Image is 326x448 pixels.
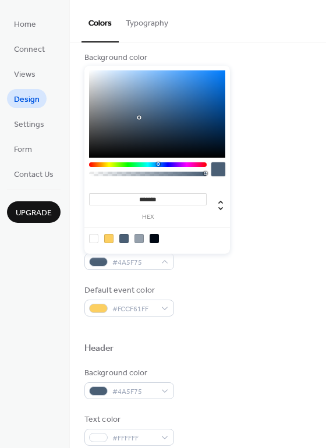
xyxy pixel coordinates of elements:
div: Text color [84,414,172,426]
span: Connect [14,44,45,56]
span: Upgrade [16,207,52,219]
a: Connect [7,39,52,58]
span: #4A5F75 [112,386,155,398]
div: rgb(149, 160, 172) [134,234,144,243]
a: Design [7,89,47,108]
span: Home [14,19,36,31]
div: Header [84,343,114,355]
div: rgb(74, 95, 117) [119,234,129,243]
div: Background color [84,52,172,64]
span: Contact Us [14,169,54,181]
div: Default event color [84,285,172,297]
div: Background color [84,367,172,379]
a: Views [7,64,42,83]
a: Home [7,14,43,33]
a: Settings [7,114,51,133]
a: Contact Us [7,164,61,183]
span: Design [14,94,40,106]
div: rgb(252, 207, 97) [104,234,114,243]
span: Views [14,69,36,81]
span: Settings [14,119,44,131]
span: #FCCF61FF [112,303,155,315]
div: rgb(0, 8, 20) [150,234,159,243]
span: #FFFFFF [112,432,155,445]
span: Form [14,144,32,156]
span: #4A5F75 [112,257,155,269]
button: Upgrade [7,201,61,223]
div: rgb(255, 255, 255) [89,234,98,243]
label: hex [89,214,207,221]
a: Form [7,139,39,158]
